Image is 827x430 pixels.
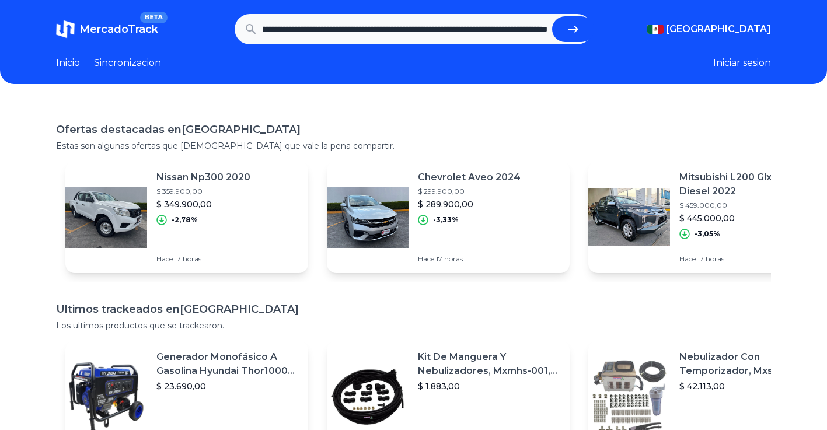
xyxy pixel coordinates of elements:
[94,56,161,70] a: Sincronizacion
[588,176,670,258] img: Featured image
[156,254,250,264] p: Hace 17 horas
[666,22,771,36] span: [GEOGRAPHIC_DATA]
[65,161,308,273] a: Featured imageNissan Np300 2020$ 359.900,00$ 349.900,00-2,78%Hace 17 horas
[65,176,147,258] img: Featured image
[56,320,771,331] p: Los ultimos productos que se trackearon.
[679,380,822,392] p: $ 42.113,00
[56,301,771,317] h1: Ultimos trackeados en [GEOGRAPHIC_DATA]
[56,20,75,39] img: MercadoTrack
[418,350,560,378] p: Kit De Manguera Y Nebulizadores, Mxmhs-001, 6m, 6 Tees, 8 Bo
[156,350,299,378] p: Generador Monofásico A Gasolina Hyundai Thor10000 P 11.5 Kw
[56,20,158,39] a: MercadoTrackBETA
[713,56,771,70] button: Iniciar sesion
[418,254,521,264] p: Hace 17 horas
[56,140,771,152] p: Estas son algunas ofertas que [DEMOGRAPHIC_DATA] que vale la pena compartir.
[172,215,198,225] p: -2,78%
[156,198,250,210] p: $ 349.900,00
[56,56,80,70] a: Inicio
[679,254,822,264] p: Hace 17 horas
[679,350,822,378] p: Nebulizador Con Temporizador, Mxswz-009, 50m, 40 Boquillas
[156,170,250,184] p: Nissan Np300 2020
[647,22,771,36] button: [GEOGRAPHIC_DATA]
[647,25,664,34] img: Mexico
[327,176,409,258] img: Featured image
[418,170,521,184] p: Chevrolet Aveo 2024
[79,23,158,36] span: MercadoTrack
[679,212,822,224] p: $ 445.000,00
[695,229,720,239] p: -3,05%
[418,380,560,392] p: $ 1.883,00
[679,170,822,198] p: Mitsubishi L200 Glx 4x4 Diesel 2022
[679,201,822,210] p: $ 459.000,00
[418,187,521,196] p: $ 299.900,00
[327,161,570,273] a: Featured imageChevrolet Aveo 2024$ 299.900,00$ 289.900,00-3,33%Hace 17 horas
[418,198,521,210] p: $ 289.900,00
[56,121,771,138] h1: Ofertas destacadas en [GEOGRAPHIC_DATA]
[433,215,459,225] p: -3,33%
[140,12,168,23] span: BETA
[156,187,250,196] p: $ 359.900,00
[156,380,299,392] p: $ 23.690,00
